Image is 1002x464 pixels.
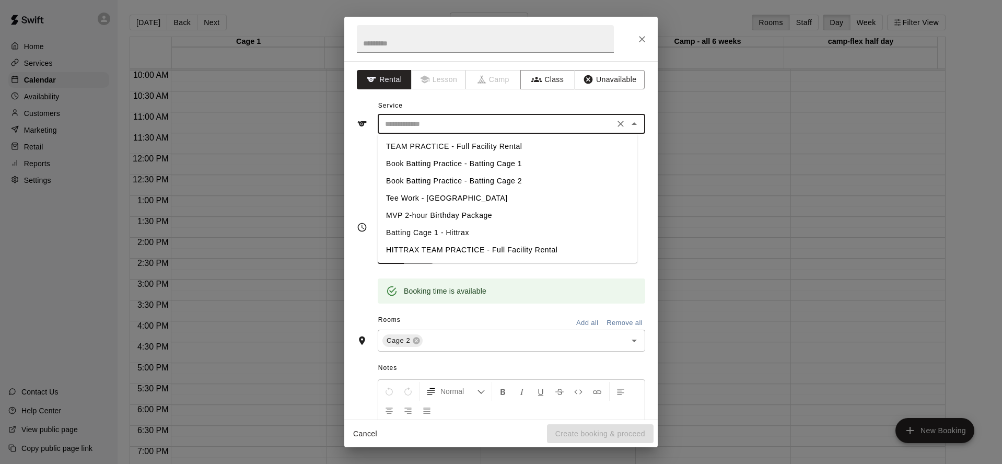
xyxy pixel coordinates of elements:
[569,382,587,401] button: Insert Code
[378,207,637,224] li: MVP 2-hour Birthday Package
[357,222,367,233] svg: Timing
[627,117,642,131] button: Close
[378,190,637,207] li: Tee Work - [GEOGRAPHIC_DATA]
[440,386,477,397] span: Normal
[513,382,531,401] button: Format Italics
[633,30,651,49] button: Close
[348,424,382,444] button: Cancel
[378,138,637,155] li: TEAM PRACTICE - Full Facility Rental
[378,155,637,172] li: Book Batting Practice - Batting Cage 1
[378,316,401,323] span: Rooms
[380,401,398,420] button: Center Align
[357,119,367,129] svg: Service
[570,315,604,331] button: Add all
[378,102,403,109] span: Service
[532,382,550,401] button: Format Underline
[378,224,637,241] li: Batting Cage 1 - Hittrax
[404,282,486,300] div: Booking time is available
[422,382,490,401] button: Formatting Options
[551,382,568,401] button: Format Strikethrough
[418,401,436,420] button: Justify Align
[604,315,645,331] button: Remove all
[357,335,367,346] svg: Rooms
[466,70,521,89] span: Camps can only be created in the Services page
[382,335,414,346] span: Cage 2
[378,360,645,377] span: Notes
[520,70,575,89] button: Class
[412,70,467,89] span: Lessons must be created in the Services page first
[380,382,398,401] button: Undo
[357,70,412,89] button: Rental
[378,172,637,190] li: Book Batting Practice - Batting Cage 2
[399,401,417,420] button: Right Align
[399,382,417,401] button: Redo
[588,382,606,401] button: Insert Link
[575,70,645,89] button: Unavailable
[494,382,512,401] button: Format Bold
[378,241,637,259] li: HITTRAX TEAM PRACTICE - Full Facility Rental
[613,117,628,131] button: Clear
[382,334,423,347] div: Cage 2
[627,333,642,348] button: Open
[612,382,630,401] button: Left Align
